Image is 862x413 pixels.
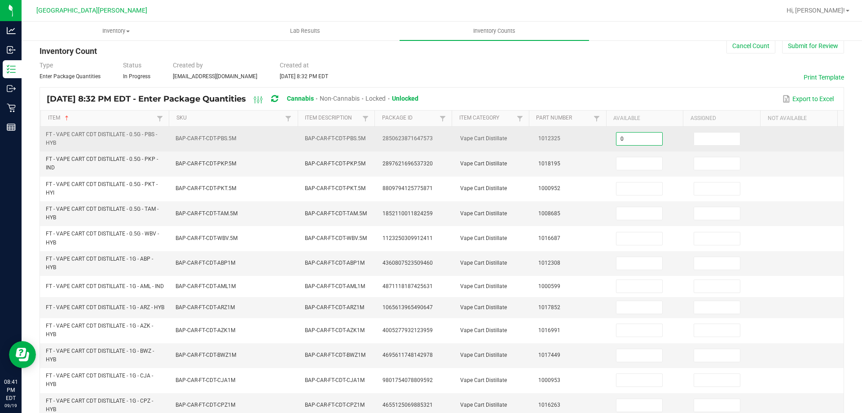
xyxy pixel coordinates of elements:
th: Not Available [760,111,837,127]
span: BAP-CAR-FT-CDT-PKP.5M [305,160,365,167]
span: Vape Cart Distillate [460,185,507,191]
a: Inventory Counts [400,22,589,40]
a: Item DescriptionSortable [305,115,360,122]
span: BAP-CAR-FT-CDT-CJA1M [176,377,235,383]
span: 1852110011824259 [383,210,433,217]
button: Cancel Count [726,38,775,53]
span: 1017852 [538,304,560,311]
span: FT - VAPE CART CDT DISTILLATE - 0.5G - TAM - HYB [46,206,158,221]
span: Vape Cart Distillate [460,160,507,167]
span: Inventory Counts [461,27,528,35]
span: Cannabis [287,95,314,102]
p: 09/19 [4,402,18,409]
button: Export to Excel [780,91,836,107]
inline-svg: Inbound [7,45,16,54]
a: Filter [283,113,294,124]
span: BAP-CAR-FT-CDT-WBV.5M [176,235,237,241]
span: Vape Cart Distillate [460,260,507,266]
span: 4871118187425631 [383,283,433,289]
span: Status [123,62,141,69]
inline-svg: Reports [7,123,16,132]
span: 1008685 [538,210,560,217]
span: 4695611748142978 [383,352,433,358]
span: Hi, [PERSON_NAME]! [787,7,845,14]
span: BAP-CAR-FT-CDT-ARZ1M [305,304,364,311]
span: Vape Cart Distillate [460,210,507,217]
span: BAP-CAR-FT-CDT-AML1M [176,283,236,289]
span: FT - VAPE CART CDT DISTILLATE - 0.5G - PKT - HYI [46,181,158,196]
a: Part NumberSortable [536,115,591,122]
span: Vape Cart Distillate [460,377,507,383]
span: 1016991 [538,327,560,333]
span: Type [40,62,53,69]
span: FT - VAPE CART CDT DISTILLATE - 1G - CJA - HYB [46,373,153,387]
span: BAP-CAR-FT-CDT-PBS.5M [305,135,365,142]
span: 1000599 [538,283,560,289]
span: FT - VAPE CART CDT DISTILLATE - 0.5G - WBV - HYB [46,231,159,245]
span: Unlocked [392,95,418,102]
span: BAP-CAR-FT-CDT-ARZ1M [176,304,235,311]
span: BAP-CAR-FT-CDT-CPZ1M [176,402,235,408]
span: 4655125069885321 [383,402,433,408]
a: Inventory [22,22,211,40]
span: 1017449 [538,352,560,358]
a: Filter [515,113,525,124]
span: 1123250309912411 [383,235,433,241]
span: Created at [280,62,309,69]
span: 1016263 [538,402,560,408]
span: In Progress [123,73,150,80]
span: 1012308 [538,260,560,266]
span: 1000952 [538,185,560,191]
button: Submit for Review [782,38,844,53]
span: BAP-CAR-FT-CDT-AML1M [305,283,365,289]
span: 4005277932123959 [383,327,433,333]
th: Available [606,111,683,127]
span: BAP-CAR-FT-CDT-PKT.5M [176,185,236,191]
span: Enter Package Quantities [40,73,101,80]
span: Inventory Count [40,46,97,56]
span: Locked [365,95,386,102]
span: 9801754078809592 [383,377,433,383]
a: Filter [360,113,371,124]
span: BAP-CAR-FT-CDT-CJA1M [305,377,365,383]
span: BAP-CAR-FT-CDT-TAM.5M [305,210,367,217]
span: 1018195 [538,160,560,167]
span: 2850623871647573 [383,135,433,142]
span: 2897621696537320 [383,160,433,167]
span: 1065613965490647 [383,304,433,311]
span: BAP-CAR-FT-CDT-AZK1M [305,327,365,333]
span: BAP-CAR-FT-CDT-PKP.5M [176,160,236,167]
span: BAP-CAR-FT-CDT-BWZ1M [176,352,236,358]
span: [EMAIL_ADDRESS][DOMAIN_NAME] [173,73,257,80]
span: BAP-CAR-FT-CDT-TAM.5M [176,210,237,217]
span: Vape Cart Distillate [460,352,507,358]
inline-svg: Outbound [7,84,16,93]
span: FT - VAPE CART CDT DISTILLATE - 1G - AZK - HYB [46,323,153,338]
span: BAP-CAR-FT-CDT-WBV.5M [305,235,367,241]
span: BAP-CAR-FT-CDT-PBS.5M [176,135,236,142]
span: [GEOGRAPHIC_DATA][PERSON_NAME] [36,7,147,14]
span: Vape Cart Distillate [460,235,507,241]
span: 8809794125775871 [383,185,433,191]
span: BAP-CAR-FT-CDT-PKT.5M [305,185,365,191]
span: 1000953 [538,377,560,383]
span: BAP-CAR-FT-CDT-ABP1M [176,260,235,266]
span: FT - VAPE CART CDT DISTILLATE - 1G - CPZ - HYB [46,398,153,413]
span: FT - VAPE CART CDT DISTILLATE - 1G - ARZ - HYB [46,304,164,311]
a: Filter [154,113,165,124]
span: 1012325 [538,135,560,142]
p: 08:41 PM EDT [4,378,18,402]
span: BAP-CAR-FT-CDT-AZK1M [176,327,235,333]
span: BAP-CAR-FT-CDT-BWZ1M [305,352,365,358]
iframe: Resource center [9,341,36,368]
a: Lab Results [211,22,400,40]
button: Print Template [804,73,844,82]
span: Sortable [63,115,70,122]
inline-svg: Inventory [7,65,16,74]
inline-svg: Retail [7,103,16,112]
span: FT - VAPE CART CDT DISTILLATE - 0.5G - PKP - IND [46,156,158,171]
span: [DATE] 8:32 PM EDT [280,73,328,80]
span: Created by [173,62,203,69]
span: FT - VAPE CART CDT DISTILLATE - 0.5G - PBS - HYB [46,131,157,146]
span: 1016687 [538,235,560,241]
